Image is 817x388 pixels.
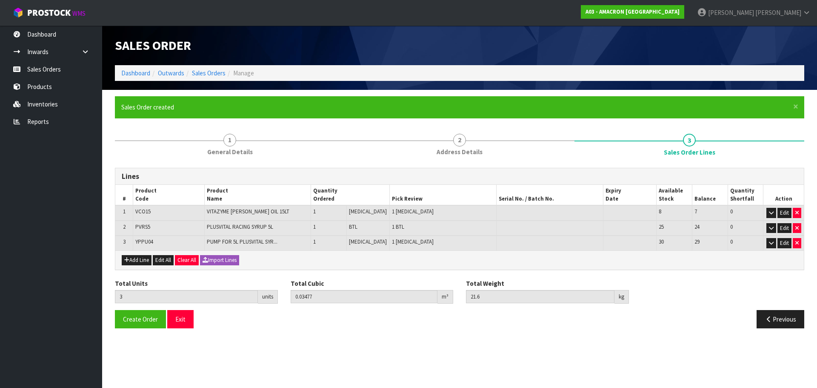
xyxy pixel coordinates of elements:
span: Sales Order Lines [664,148,715,157]
div: m³ [437,290,453,304]
span: Manage [233,69,254,77]
button: Edit All [153,255,174,265]
th: Product Name [204,185,311,205]
span: 1 BTL [392,223,404,230]
span: 2 [453,134,466,147]
button: Import Lines [200,255,239,265]
img: cube-alt.png [13,7,23,18]
span: General Details [207,147,253,156]
h3: Lines [122,172,797,181]
span: 1 [313,223,316,230]
span: 25 [659,223,664,230]
span: 0 [730,238,733,245]
span: Create Order [123,315,158,323]
span: 0 [730,223,733,230]
span: 0 [730,208,733,215]
span: 1 [MEDICAL_DATA] [392,238,434,245]
div: units [258,290,278,304]
span: VCO15 [135,208,151,215]
a: Dashboard [121,69,150,77]
span: 3 [683,134,696,147]
a: Sales Orders [192,69,226,77]
th: Quantity Ordered [311,185,390,205]
button: Edit [777,208,791,218]
span: 24 [694,223,700,230]
span: Sales Order created [121,103,174,111]
span: 3 [123,238,126,245]
span: [PERSON_NAME] [708,9,754,17]
small: WMS [72,9,86,17]
span: 7 [694,208,697,215]
span: 8 [659,208,661,215]
button: Previous [757,310,804,328]
span: 30 [659,238,664,245]
span: YPPU04 [135,238,153,245]
input: Total Cubic [291,290,438,303]
button: Exit [167,310,194,328]
th: # [115,185,133,205]
input: Total Units [115,290,258,303]
button: Clear All [175,255,199,265]
span: ProStock [27,7,71,18]
span: PVRS5 [135,223,150,230]
input: Total Weight [466,290,614,303]
span: 1 [223,134,236,147]
span: VITAZYME [PERSON_NAME] OIL 15LT [207,208,289,215]
button: Edit [777,238,791,248]
strong: A03 - AMACRON [GEOGRAPHIC_DATA] [586,8,680,15]
span: Sales Order [115,37,191,53]
button: Create Order [115,310,166,328]
th: Available Stock [657,185,692,205]
a: Outwards [158,69,184,77]
span: 1 [MEDICAL_DATA] [392,208,434,215]
label: Total Units [115,279,148,288]
th: Serial No. / Batch No. [497,185,603,205]
span: [MEDICAL_DATA] [349,208,387,215]
th: Product Code [133,185,204,205]
span: PLUSVITAL RACING SYRUP 5L [207,223,273,230]
span: PUMP FOR 5L PLUSVITAL SYR... [207,238,277,245]
button: Add Line [122,255,151,265]
span: [MEDICAL_DATA] [349,238,387,245]
span: BTL [349,223,357,230]
th: Quantity Shortfall [728,185,763,205]
th: Balance [692,185,728,205]
span: × [793,101,798,112]
th: Pick Review [390,185,497,205]
div: kg [614,290,629,304]
span: Sales Order Lines [115,161,804,335]
label: Total Weight [466,279,504,288]
span: 1 [313,238,316,245]
span: 2 [123,223,126,230]
button: Edit [777,223,791,233]
span: 1 [313,208,316,215]
span: [PERSON_NAME] [755,9,801,17]
span: 1 [123,208,126,215]
span: 29 [694,238,700,245]
th: Expiry Date [603,185,657,205]
label: Total Cubic [291,279,324,288]
span: Address Details [437,147,483,156]
th: Action [763,185,804,205]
